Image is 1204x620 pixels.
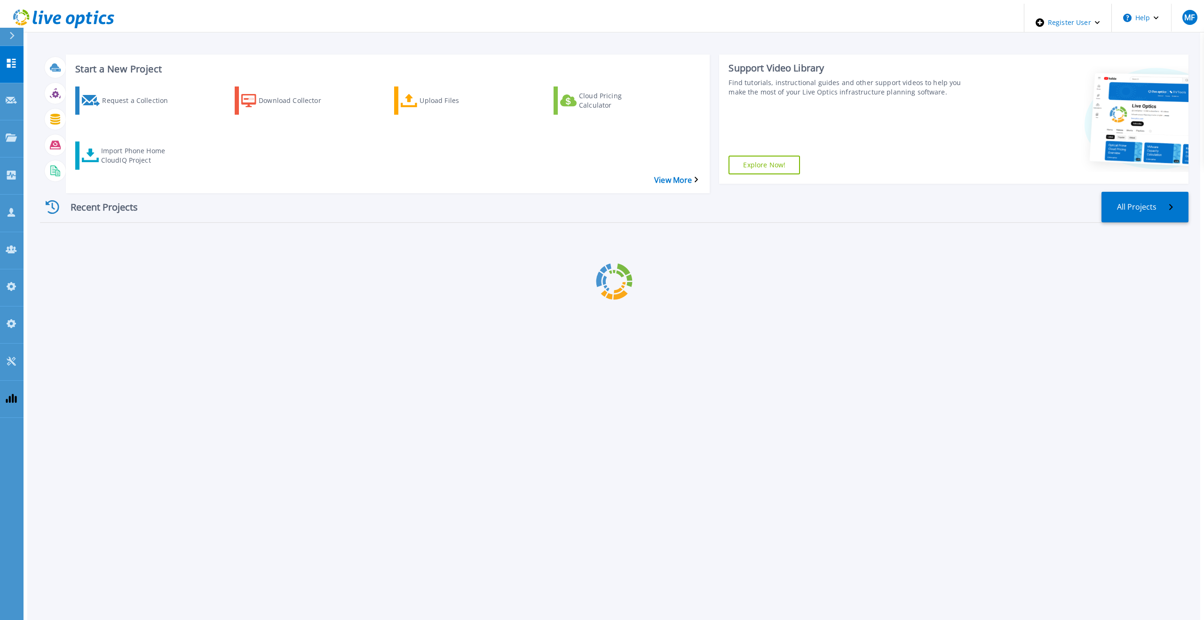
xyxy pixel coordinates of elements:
[394,86,508,115] a: Upload Files
[40,196,153,219] div: Recent Projects
[729,156,800,174] a: Explore Now!
[654,176,698,185] a: View More
[75,64,698,74] h3: Start a New Project
[1024,4,1111,41] div: Register User
[554,86,667,115] a: Cloud Pricing Calculator
[579,89,654,112] div: Cloud Pricing Calculator
[235,86,349,115] a: Download Collector
[729,78,971,97] div: Find tutorials, instructional guides and other support videos to help you make the most of your L...
[420,89,495,112] div: Upload Files
[1101,192,1188,222] a: All Projects
[102,89,177,112] div: Request a Collection
[1184,14,1195,21] span: MF
[729,62,971,74] div: Support Video Library
[259,89,334,112] div: Download Collector
[75,86,189,115] a: Request a Collection
[101,144,176,167] div: Import Phone Home CloudIQ Project
[1112,4,1171,32] button: Help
